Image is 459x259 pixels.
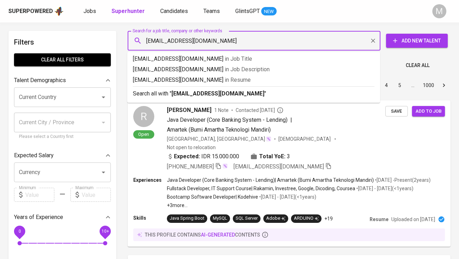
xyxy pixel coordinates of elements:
[14,151,54,160] p: Expected Salary
[290,116,292,124] span: |
[133,106,154,127] div: R
[160,7,189,16] a: Candidates
[385,106,408,117] button: Save
[259,152,285,161] b: Total YoE:
[128,100,451,247] a: ROpen[PERSON_NAME]1 NoteContacted [DATE]Java Developer (Core Banking System - Lending)|Amartek (B...
[14,36,111,48] h6: Filters
[213,215,227,222] div: MySQL
[112,7,146,16] a: Superhunter
[133,55,374,63] p: [EMAIL_ADDRESS][DOMAIN_NAME]
[14,213,63,221] p: Years of Experience
[225,66,270,73] span: in Job Description
[394,80,405,91] button: Go to page 5
[355,185,413,192] p: • [DATE] - [DATE] ( <1 years )
[14,148,111,162] div: Expected Salary
[20,55,105,64] span: Clear All filters
[432,4,446,18] div: M
[412,106,445,117] button: Add to job
[201,232,235,238] span: AI-generated
[203,8,220,14] span: Teams
[14,76,66,85] p: Talent Demographics
[392,36,442,45] span: Add New Talent
[167,185,355,192] p: Fullstack Developer, IT Support Course | Rakamin, Investree, Google, Dicoding, Coursea
[160,8,188,14] span: Candidates
[133,76,374,84] p: [EMAIL_ADDRESS][DOMAIN_NAME]
[287,152,290,161] span: 3
[167,106,211,114] span: [PERSON_NAME]
[236,107,284,114] span: Contacted [DATE]
[25,188,54,202] input: Value
[236,215,258,222] div: SQL Server
[203,7,221,16] a: Teams
[167,126,271,133] span: Amartek (Bumi Amartha Teknologi Mandiri)
[214,107,229,114] span: 1 Note
[8,6,64,16] a: Superpoweredapp logo
[324,215,333,222] p: +19
[133,65,374,74] p: [EMAIL_ADDRESS][DOMAIN_NAME]
[167,144,216,151] p: Not open to relocation
[83,7,97,16] a: Jobs
[14,53,111,66] button: Clear All filters
[391,216,435,223] p: Uploaded on [DATE]
[167,135,271,142] div: [GEOGRAPHIC_DATA], [GEOGRAPHIC_DATA]
[136,131,152,137] span: Open
[386,34,448,48] button: Add New Talent
[278,135,332,142] span: [DEMOGRAPHIC_DATA]
[374,177,431,184] p: • [DATE] - Present ( 2 years )
[167,152,239,161] div: IDR 15.000.000
[54,6,64,16] img: app logo
[145,231,260,238] p: this profile contains contents
[167,177,374,184] p: Java Developer (Core Banking System - Lending) | Amartek (Bumi Amartha Teknologi Mandiri)
[18,229,21,234] span: 0
[133,89,374,98] p: Search all with " "
[258,193,316,200] p: • [DATE] - [DATE] ( <1 years )
[170,215,204,222] div: Java Spring Boot
[235,8,260,14] span: GlintsGPT
[403,59,432,72] button: Clear All
[167,202,431,209] p: +3 more ...
[167,117,288,123] span: Java Developer (Core Banking System - Lending)
[112,8,145,14] b: Superhunter
[174,152,200,161] b: Expected:
[235,7,277,16] a: GlintsGPT NEW
[266,215,285,222] div: Adobe
[368,36,378,46] button: Clear
[389,107,404,115] span: Save
[406,61,430,70] span: Clear All
[8,7,53,15] div: Superpowered
[294,215,319,222] div: ARDUINO
[167,163,214,170] span: [PHONE_NUMBER]
[277,107,284,114] svg: By Batam recruiter
[261,8,277,15] span: NEW
[370,216,389,223] p: Resume
[171,90,264,97] b: [EMAIL_ADDRESS][DOMAIN_NAME]
[167,193,258,200] p: Bootcamp Software Developer | Kodehive
[14,210,111,224] div: Years of Experience
[326,80,451,91] nav: pagination navigation
[99,167,108,177] button: Open
[222,163,228,169] img: magic_wand.svg
[234,163,324,170] span: [EMAIL_ADDRESS][DOMAIN_NAME]
[381,80,392,91] button: Go to page 4
[438,80,450,91] button: Go to next page
[14,73,111,87] div: Talent Demographics
[421,80,436,91] button: Go to page 1000
[225,77,251,83] span: in Resume
[83,8,96,14] span: Jobs
[407,82,419,89] div: …
[133,177,167,184] p: Experiences
[19,133,106,140] p: Please select a Country first
[266,136,271,142] img: magic_wand.svg
[133,214,167,221] p: Skills
[101,229,109,234] span: 10+
[225,55,252,62] span: in Job Title
[82,188,111,202] input: Value
[99,92,108,102] button: Open
[416,107,441,115] span: Add to job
